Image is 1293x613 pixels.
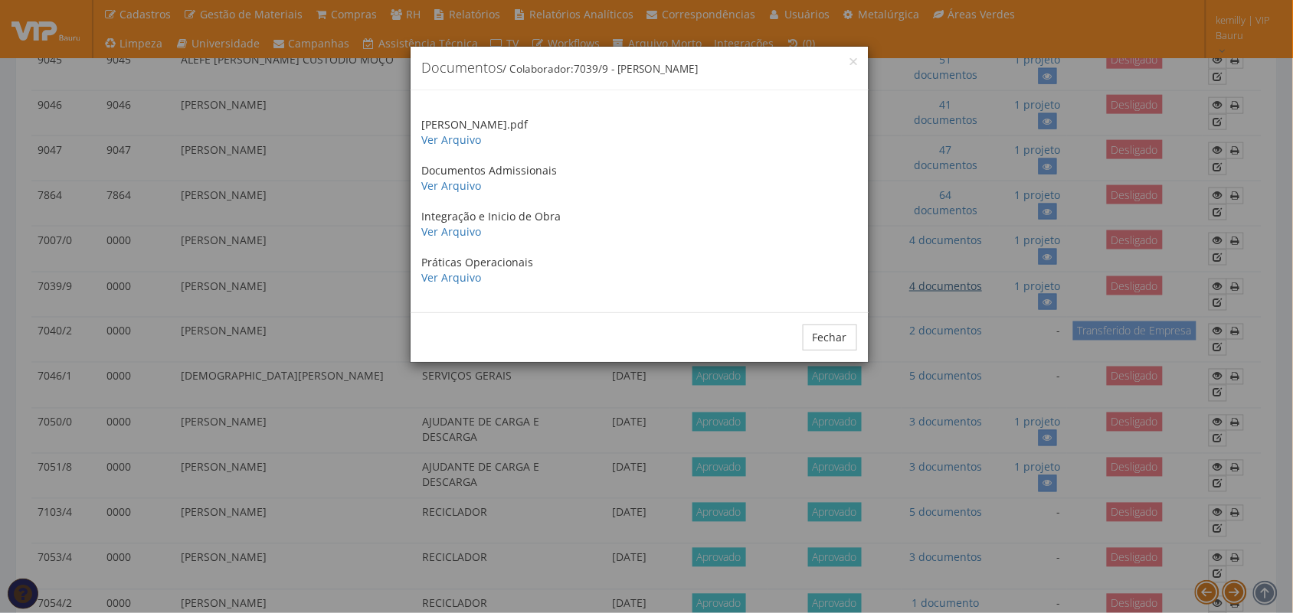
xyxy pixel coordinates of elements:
p: Práticas Operacionais [422,255,857,285]
a: Ver Arquivo [422,178,482,193]
span: 7039/9 - [PERSON_NAME] [574,62,699,76]
a: Ver Arquivo [422,270,482,285]
a: Ver Arquivo [422,224,482,239]
small: / Colaborador: [503,62,699,76]
a: Ver Arquivo [422,132,482,147]
p: [PERSON_NAME].pdf [422,117,857,148]
button: Close [850,58,857,65]
button: Fechar [803,324,857,351]
h4: Documentos [422,58,857,78]
p: Documentos Admissionais [422,163,857,194]
p: Integração e Inicio de Obra [422,209,857,240]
